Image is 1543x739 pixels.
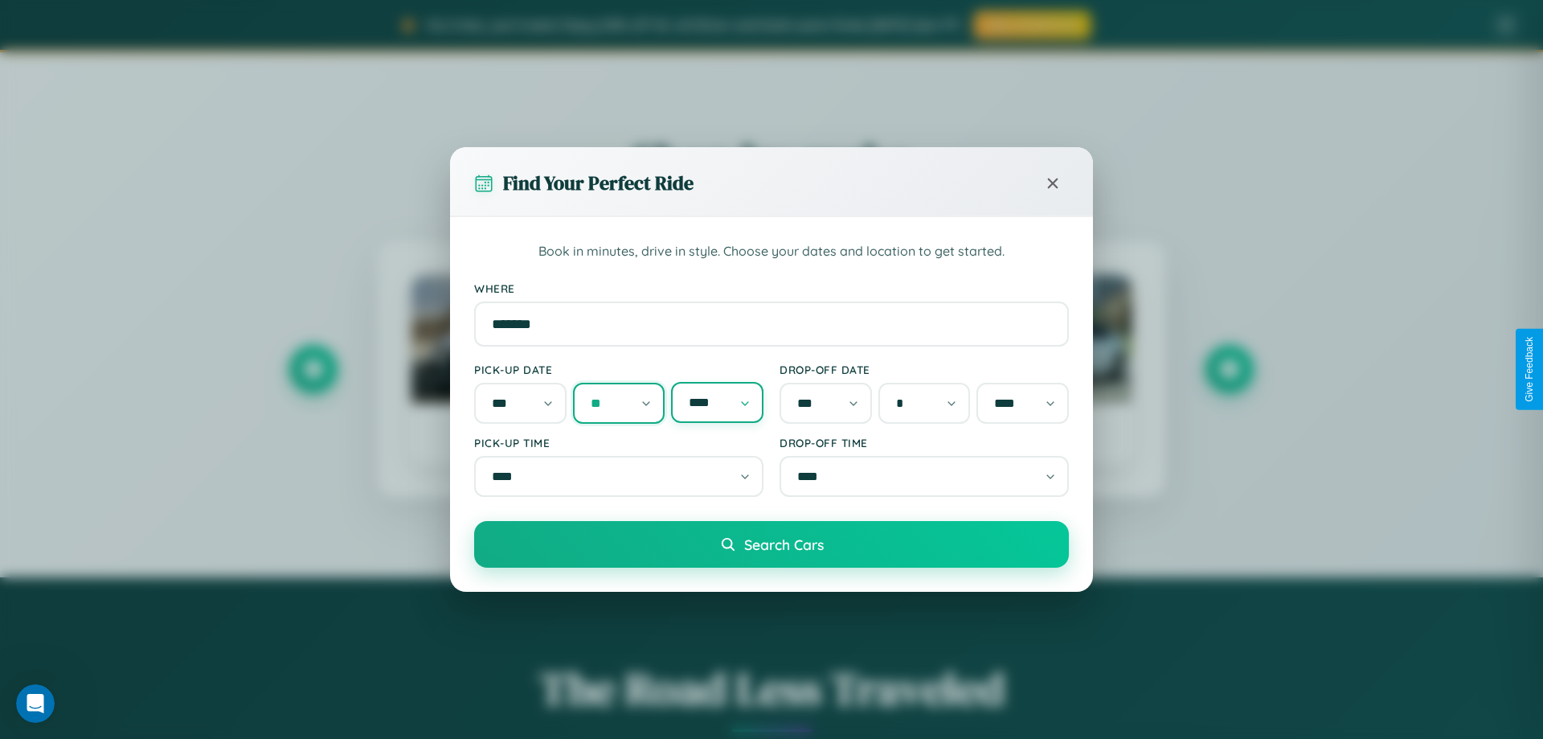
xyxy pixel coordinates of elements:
p: Book in minutes, drive in style. Choose your dates and location to get started. [474,241,1069,262]
label: Pick-up Time [474,436,763,450]
h3: Find Your Perfect Ride [503,170,694,196]
label: Drop-off Time [780,436,1069,450]
label: Where [474,281,1069,295]
label: Drop-off Date [780,363,1069,376]
label: Pick-up Date [474,363,763,376]
button: Search Cars [474,521,1069,568]
span: Search Cars [744,536,824,553]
